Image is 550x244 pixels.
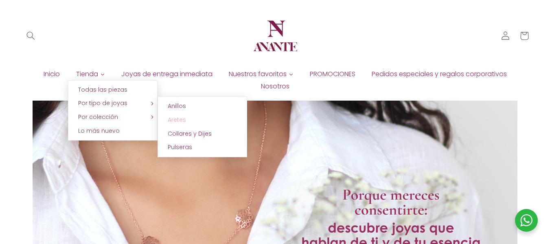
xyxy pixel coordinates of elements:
[248,8,303,64] a: Anante Joyería | Diseño en plata y oro
[121,70,213,79] span: Joyas de entrega inmediata
[113,68,221,80] a: Joyas de entrega inmediata
[78,127,120,135] span: Lo más nuevo
[78,99,127,107] span: Por tipo de joyas
[261,82,289,91] span: Nosotros
[253,80,298,92] a: Nosotros
[158,127,247,141] a: Collares y Dijes
[251,11,300,60] img: Anante Joyería | Diseño en plata y oro
[168,116,186,124] span: Aretes
[364,68,515,80] a: Pedidos especiales y regalos corporativos
[22,26,40,45] summary: Búsqueda
[68,124,158,138] a: Lo más nuevo
[76,70,98,79] span: Tienda
[310,70,355,79] span: PROMOCIONES
[168,143,192,151] span: Pulseras
[35,68,68,80] a: Inicio
[229,70,287,79] span: Nuestros favoritos
[68,110,158,124] a: Por colección
[158,99,247,113] a: Anillos
[168,102,186,110] span: Anillos
[44,70,60,79] span: Inicio
[78,113,118,121] span: Por colección
[68,68,113,80] a: Tienda
[372,70,507,79] span: Pedidos especiales y regalos corporativos
[158,141,247,154] a: Pulseras
[68,97,158,110] a: Por tipo de joyas
[221,68,302,80] a: Nuestros favoritos
[78,86,127,94] span: Todas las piezas
[158,113,247,127] a: Aretes
[302,68,364,80] a: PROMOCIONES
[68,83,158,97] a: Todas las piezas
[168,130,212,138] span: Collares y Dijes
